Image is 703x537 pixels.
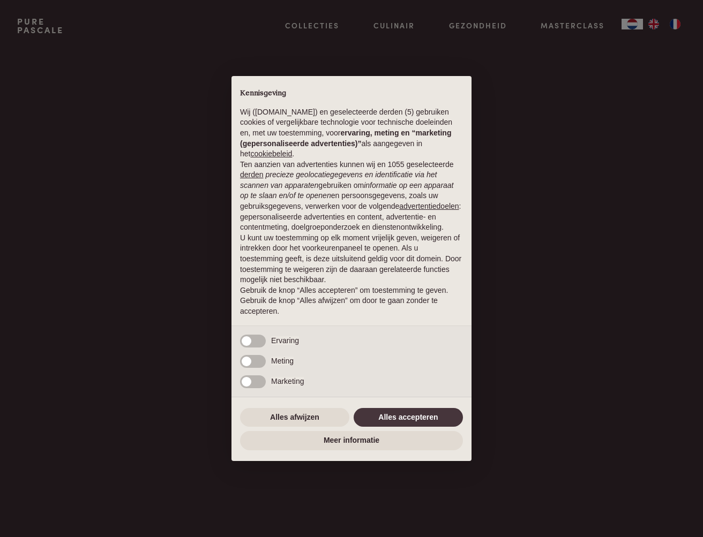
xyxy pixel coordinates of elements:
[240,181,454,200] em: informatie op een apparaat op te slaan en/of te openen
[271,357,294,365] span: Meting
[240,107,463,160] p: Wij ([DOMAIN_NAME]) en geselecteerde derden (5) gebruiken cookies of vergelijkbare technologie vo...
[240,408,349,427] button: Alles afwijzen
[240,285,463,317] p: Gebruik de knop “Alles accepteren” om toestemming te geven. Gebruik de knop “Alles afwijzen” om d...
[271,336,299,345] span: Ervaring
[354,408,463,427] button: Alles accepteren
[240,431,463,450] button: Meer informatie
[240,89,463,99] h2: Kennisgeving
[250,149,292,158] a: cookiebeleid
[271,377,304,385] span: Marketing
[240,128,451,148] strong: ervaring, meting en “marketing (gepersonaliseerde advertenties)”
[240,170,437,190] em: precieze geolocatiegegevens en identificatie via het scannen van apparaten
[240,233,463,285] p: U kunt uw toestemming op elk moment vrijelijk geven, weigeren of intrekken door het voorkeurenpan...
[240,160,463,233] p: Ten aanzien van advertenties kunnen wij en 1055 geselecteerde gebruiken om en persoonsgegevens, z...
[399,201,459,212] button: advertentiedoelen
[240,170,264,180] button: derden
